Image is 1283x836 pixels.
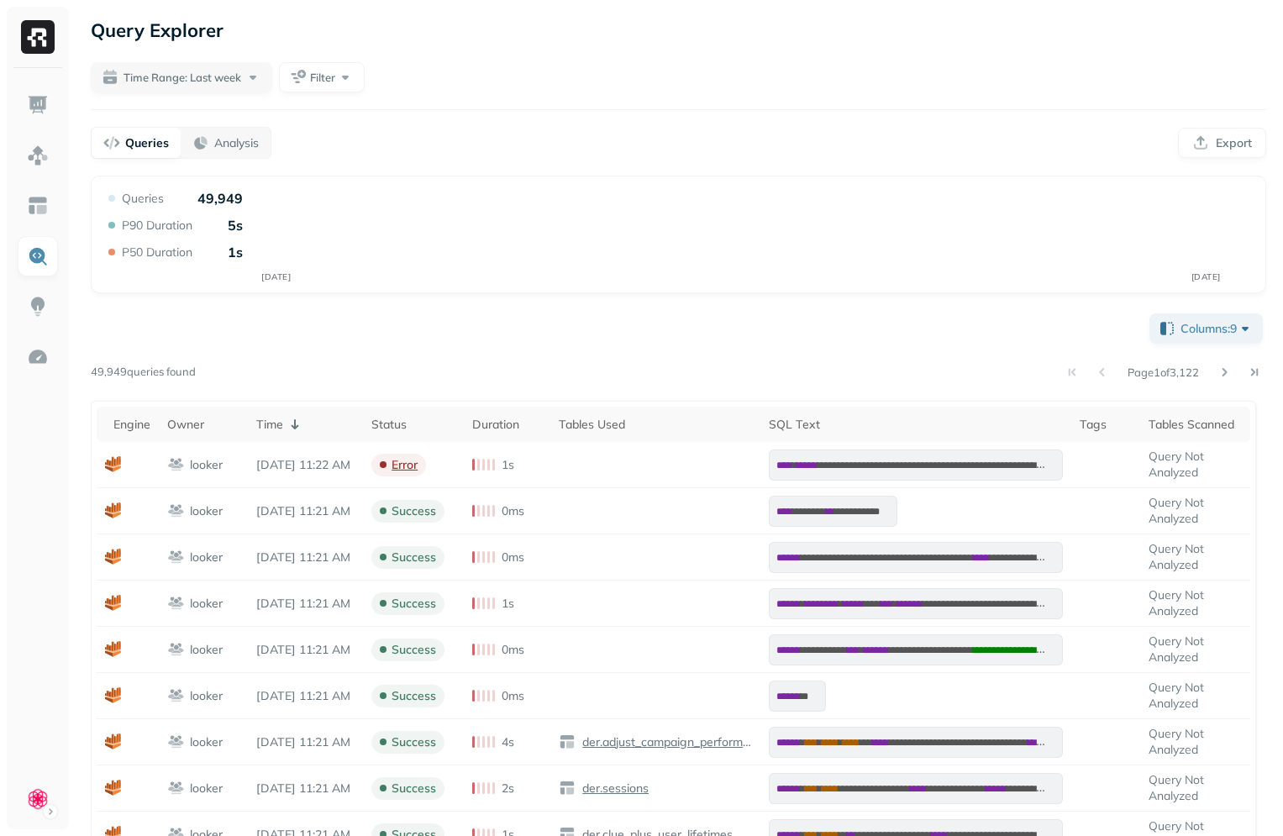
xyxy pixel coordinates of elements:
p: 49,949 [197,190,243,207]
img: table [559,780,576,797]
p: der.sessions [579,781,649,797]
img: Optimization [27,346,49,368]
p: looker [190,457,223,473]
p: Query Not Analyzed [1149,772,1242,804]
p: success [392,503,436,519]
p: Sep 21, 2025 11:21 AM [256,549,355,565]
img: Clue [26,787,50,811]
p: der.adjust_campaign_performance [579,734,752,750]
p: P90 Duration [122,218,192,234]
p: success [392,734,436,750]
img: Ryft [21,20,55,54]
p: Query Not Analyzed [1149,541,1242,573]
p: Query Not Analyzed [1149,495,1242,527]
p: looker [190,549,223,565]
img: Query Explorer [27,245,49,267]
p: Query Not Analyzed [1149,449,1242,481]
p: Query Not Analyzed [1149,587,1242,619]
p: Sep 21, 2025 11:21 AM [256,781,355,797]
p: error [392,457,418,473]
p: looker [190,596,223,612]
p: looker [190,688,223,704]
p: Analysis [214,135,259,151]
p: looker [190,781,223,797]
p: 0ms [502,549,524,565]
p: success [392,549,436,565]
p: 1s [502,596,514,612]
img: Dashboard [27,94,49,116]
div: Duration [472,417,542,433]
p: success [392,642,436,658]
p: success [392,781,436,797]
p: 0ms [502,642,524,658]
div: SQL Text [769,417,1063,433]
p: 2s [502,781,514,797]
button: Columns:9 [1149,313,1263,344]
div: Tables Used [559,417,752,433]
p: Query Explorer [91,15,223,45]
span: Columns: 9 [1180,320,1254,337]
img: Insights [27,296,49,318]
div: Tables Scanned [1149,417,1242,433]
div: Status [371,417,455,433]
p: Sep 21, 2025 11:21 AM [256,688,355,704]
div: Owner [167,417,239,433]
p: P50 Duration [122,244,192,260]
p: Query Not Analyzed [1149,726,1242,758]
p: looker [190,503,223,519]
p: Queries [122,191,164,207]
p: Sep 21, 2025 11:21 AM [256,503,355,519]
p: 4s [502,734,514,750]
a: der.adjust_campaign_performance [576,734,752,750]
p: 1s [228,244,243,260]
p: Query Not Analyzed [1149,634,1242,665]
p: success [392,596,436,612]
p: success [392,688,436,704]
tspan: [DATE] [261,271,291,282]
img: Asset Explorer [27,195,49,217]
p: Query Not Analyzed [1149,680,1242,712]
div: Engine [113,417,150,433]
p: Page 1 of 3,122 [1128,365,1199,380]
a: der.sessions [576,781,649,797]
p: 0ms [502,688,524,704]
span: Time Range: Last week [124,70,241,86]
p: Sep 21, 2025 11:22 AM [256,457,355,473]
button: Time Range: Last week [91,62,272,92]
p: 5s [228,217,243,234]
img: Assets [27,145,49,166]
tspan: [DATE] [1191,271,1221,282]
p: Sep 21, 2025 11:21 AM [256,596,355,612]
button: Export [1178,128,1266,158]
span: Filter [310,70,335,86]
p: 0ms [502,503,524,519]
p: 49,949 queries found [91,364,196,381]
div: Tags [1080,417,1132,433]
p: looker [190,642,223,658]
img: table [559,733,576,750]
p: Queries [125,135,169,151]
p: 1s [502,457,514,473]
p: looker [190,734,223,750]
button: Filter [279,62,365,92]
p: Sep 21, 2025 11:21 AM [256,734,355,750]
p: Sep 21, 2025 11:21 AM [256,642,355,658]
div: Time [256,414,355,434]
